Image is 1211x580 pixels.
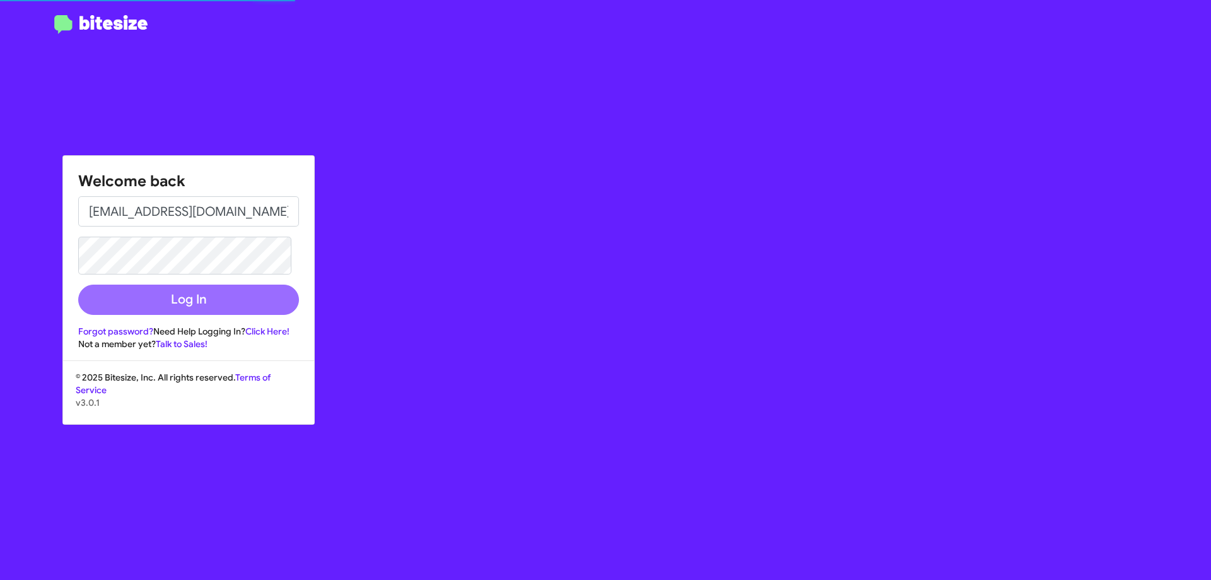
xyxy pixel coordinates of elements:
button: Log In [78,285,299,315]
div: Not a member yet? [78,338,299,350]
h1: Welcome back [78,171,299,191]
p: v3.0.1 [76,396,301,409]
a: Forgot password? [78,326,153,337]
a: Terms of Service [76,372,271,396]
div: Need Help Logging In? [78,325,299,338]
a: Talk to Sales! [156,338,208,350]
div: © 2025 Bitesize, Inc. All rights reserved. [63,371,314,424]
a: Click Here! [245,326,290,337]
input: Email address [78,196,299,227]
